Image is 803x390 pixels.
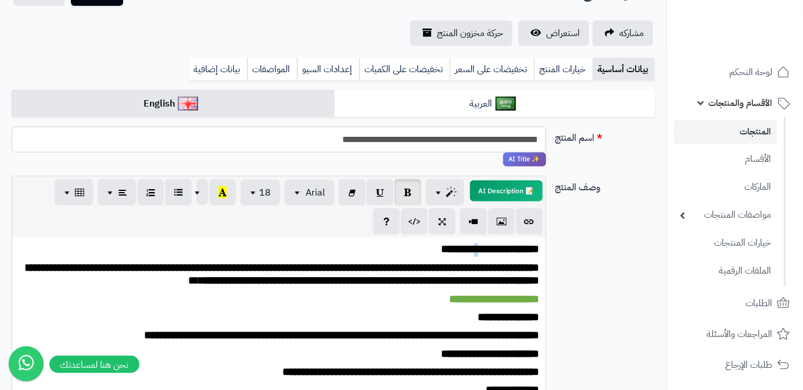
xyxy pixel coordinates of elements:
[674,289,796,317] a: الطلبات
[546,26,580,40] span: استعراض
[619,26,644,40] span: مشاركه
[674,351,796,379] a: طلبات الإرجاع
[674,231,777,256] a: خيارات المنتجات
[334,90,655,118] a: العربية
[503,153,546,166] span: انقر لاستخدام رفيقك الذكي
[674,58,796,86] a: لوحة التحكم
[707,326,772,342] span: المراجعات والأسئلة
[189,58,247,81] a: بيانات إضافية
[470,180,543,201] button: 📝 AI Description
[729,64,772,80] span: لوحة التحكم
[551,126,659,145] label: اسم المنتج
[593,20,653,46] a: مشاركه
[674,147,777,172] a: الأقسام
[674,258,777,283] a: الملفات الرقمية
[306,186,325,200] span: Arial
[534,58,593,81] a: خيارات المنتج
[450,58,534,81] a: تخفيضات على السعر
[437,26,503,40] span: حركة مخزون المنتج
[708,95,772,111] span: الأقسام والمنتجات
[259,186,271,200] span: 18
[12,90,334,118] a: English
[247,58,297,81] a: المواصفات
[496,97,516,111] img: العربية
[285,180,334,205] button: Arial
[725,357,772,373] span: طلبات الإرجاع
[745,295,772,311] span: الطلبات
[674,120,777,144] a: المنتجات
[674,203,777,228] a: مواصفات المنتجات
[178,97,198,111] img: English
[297,58,359,81] a: إعدادات السيو
[410,20,512,46] a: حركة مخزون المنتج
[551,176,659,194] label: وصف المنتج
[359,58,450,81] a: تخفيضات على الكميات
[674,175,777,200] a: الماركات
[674,320,796,348] a: المراجعات والأسئلة
[724,31,792,55] img: logo-2.png
[241,180,280,205] button: 18
[518,20,589,46] a: استعراض
[593,58,655,81] a: بيانات أساسية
